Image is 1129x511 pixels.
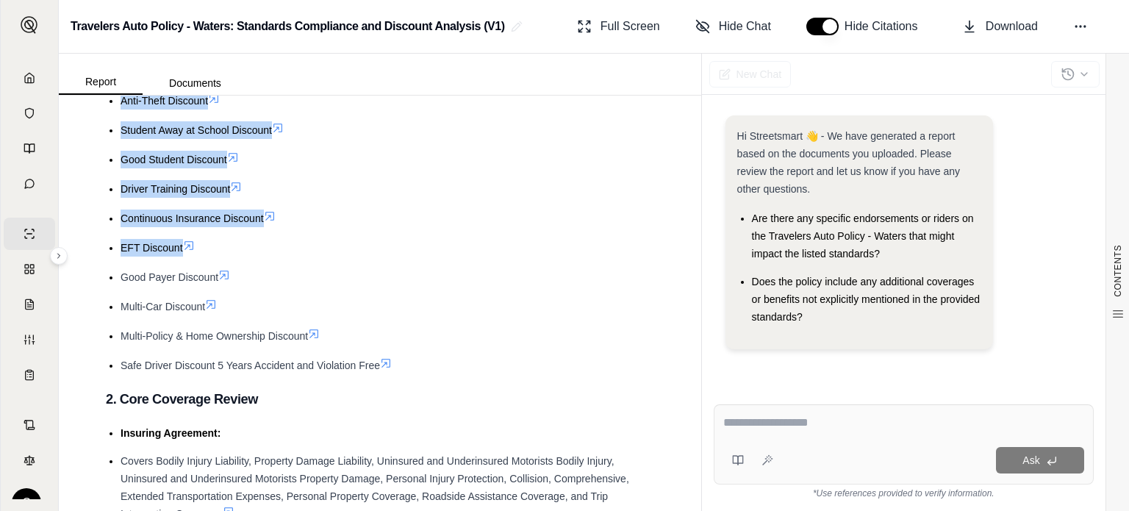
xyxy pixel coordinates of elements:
[121,301,205,312] span: Multi-Car Discount
[121,427,221,439] span: Insuring Agreement:
[50,247,68,265] button: Expand sidebar
[752,212,974,260] span: Are there any specific endorsements or riders on the Travelers Auto Policy - Waters that might im...
[4,132,55,165] a: Prompt Library
[4,444,55,476] a: Legal Search Engine
[4,288,55,321] a: Claim Coverage
[4,324,55,356] a: Custom Report
[121,360,380,371] span: Safe Driver Discount 5 Years Accident and Violation Free
[4,253,55,285] a: Policy Comparisons
[737,130,961,195] span: Hi Streetsmart 👋 - We have generated a report based on the documents you uploaded. Please review ...
[4,218,55,250] a: Single Policy
[4,359,55,391] a: Coverage Table
[121,183,230,195] span: Driver Training Discount
[121,271,218,283] span: Good Payer Discount
[996,447,1084,474] button: Ask
[121,330,308,342] span: Multi-Policy & Home Ownership Discount
[106,386,654,412] h3: 2. Core Coverage Review
[714,485,1094,499] div: *Use references provided to verify information.
[4,62,55,94] a: Home
[719,18,771,35] span: Hide Chat
[689,12,777,41] button: Hide Chat
[121,212,264,224] span: Continuous Insurance Discount
[601,18,660,35] span: Full Screen
[121,154,227,165] span: Good Student Discount
[4,409,55,441] a: Contract Analysis
[1112,245,1124,297] span: CONTENTS
[121,95,208,107] span: Anti-Theft Discount
[752,276,981,323] span: Does the policy include any additional coverages or benefits not explicitly mentioned in the prov...
[121,124,272,136] span: Student Away at School Discount
[986,18,1038,35] span: Download
[121,242,183,254] span: EFT Discount
[845,18,927,35] span: Hide Citations
[71,13,505,40] h2: Travelers Auto Policy - Waters: Standards Compliance and Discount Analysis (V1)
[4,168,55,200] a: Chat
[4,97,55,129] a: Documents Vault
[143,71,248,95] button: Documents
[1022,454,1039,466] span: Ask
[15,10,44,40] button: Expand sidebar
[59,70,143,95] button: Report
[571,12,666,41] button: Full Screen
[21,16,38,34] img: Expand sidebar
[956,12,1044,41] button: Download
